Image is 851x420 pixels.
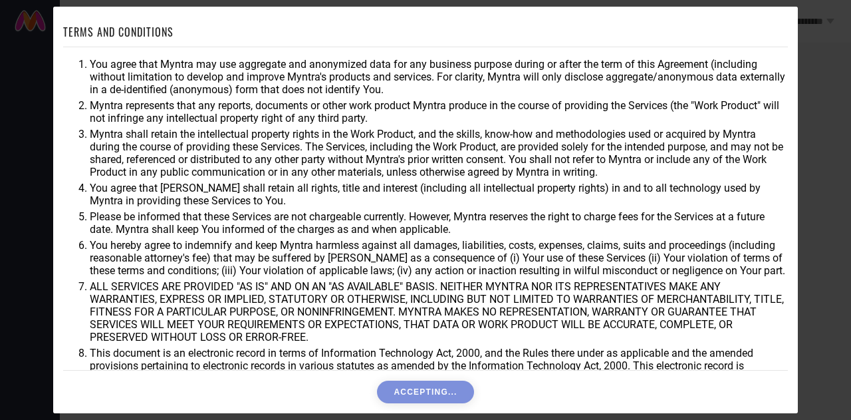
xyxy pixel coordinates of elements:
[90,128,788,178] li: Myntra shall retain the intellectual property rights in the Work Product, and the skills, know-ho...
[63,24,174,40] h1: TERMS AND CONDITIONS
[90,347,788,385] li: This document is an electronic record in terms of Information Technology Act, 2000, and the Rules...
[90,182,788,207] li: You agree that [PERSON_NAME] shall retain all rights, title and interest (including all intellect...
[90,280,788,343] li: ALL SERVICES ARE PROVIDED "AS IS" AND ON AN "AS AVAILABLE" BASIS. NEITHER MYNTRA NOR ITS REPRESEN...
[90,99,788,124] li: Myntra represents that any reports, documents or other work product Myntra produce in the course ...
[90,239,788,277] li: You hereby agree to indemnify and keep Myntra harmless against all damages, liabilities, costs, e...
[90,58,788,96] li: You agree that Myntra may use aggregate and anonymized data for any business purpose during or af...
[90,210,788,236] li: Please be informed that these Services are not chargeable currently. However, Myntra reserves the...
